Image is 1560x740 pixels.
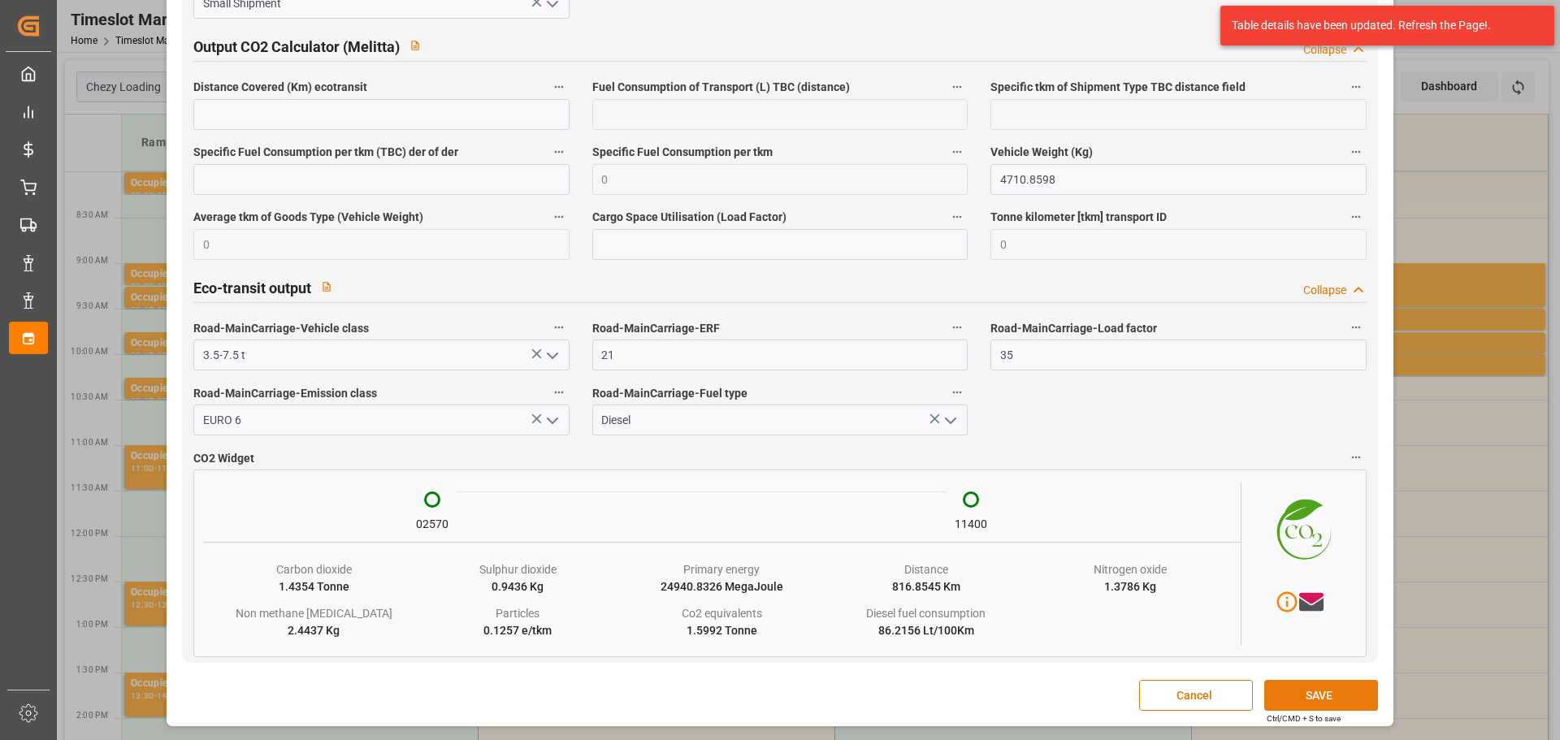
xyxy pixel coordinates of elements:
div: 24940.8326 MegaJoule [661,578,783,595]
div: 816.8545 Km [892,578,960,595]
div: Nitrogen oxide [1094,561,1167,578]
span: Distance Covered (Km) ecotransit [193,79,367,96]
button: Road-MainCarriage-Load factor [1345,317,1367,338]
input: Type to search/select [592,405,968,435]
button: open menu [539,408,563,433]
div: 0.9436 Kg [492,578,544,595]
button: Vehicle Weight (Kg) [1345,141,1367,162]
div: 1.5992 Tonne [687,622,757,639]
div: Ctrl/CMD + S to save [1267,712,1341,725]
button: open menu [938,408,962,433]
div: 0.1257 e/tkm [483,622,552,639]
div: Co2 equivalents [682,605,762,622]
button: Specific tkm of Shipment Type TBC distance field [1345,76,1367,97]
button: CO2 Widget [1345,447,1367,468]
button: Cancel [1139,680,1253,711]
h2: Eco-transit output [193,277,311,299]
span: Specific tkm of Shipment Type TBC distance field [990,79,1246,96]
div: 02570 [416,516,448,533]
button: Fuel Consumption of Transport (L) TBC (distance) [947,76,968,97]
span: Cargo Space Utilisation (Load Factor) [592,209,786,226]
span: Road-MainCarriage-Emission class [193,385,377,402]
div: 86.2156 Lt/100Km [878,622,974,639]
div: Non methane [MEDICAL_DATA] [236,605,392,622]
button: Specific Fuel Consumption per tkm (TBC) der of der [548,141,570,162]
span: CO2 Widget [193,450,254,467]
button: Road-MainCarriage-Vehicle class [548,317,570,338]
button: Tonne kilometer [tkm] transport ID [1345,206,1367,227]
div: Collapse [1303,282,1346,299]
span: Road-MainCarriage-ERF [592,320,720,337]
div: 2.4437 Kg [288,622,340,639]
span: Vehicle Weight (Kg) [990,144,1093,161]
span: Specific Fuel Consumption per tkm [592,144,773,161]
div: 1.3786 Kg [1104,578,1156,595]
span: Fuel Consumption of Transport (L) TBC (distance) [592,79,850,96]
button: Road-MainCarriage-Emission class [548,382,570,403]
button: open menu [539,343,563,368]
button: View description [400,30,431,61]
div: 1.4354 Tonne [279,578,349,595]
div: Carbon dioxide [276,561,352,578]
button: Distance Covered (Km) ecotransit [548,76,570,97]
button: Specific Fuel Consumption per tkm [947,141,968,162]
button: Cargo Space Utilisation (Load Factor) [947,206,968,227]
button: SAVE [1264,680,1378,711]
span: Road-MainCarriage-Load factor [990,320,1157,337]
div: Distance [904,561,948,578]
img: CO2 [1241,482,1357,572]
button: View description [311,271,342,302]
span: Average tkm of Goods Type (Vehicle Weight) [193,209,423,226]
button: Average tkm of Goods Type (Vehicle Weight) [548,206,570,227]
h2: Output CO2 Calculator (Melitta) [193,36,400,58]
input: Type to search/select [193,405,569,435]
span: Specific Fuel Consumption per tkm (TBC) der of der [193,144,458,161]
button: Road-MainCarriage-Fuel type [947,382,968,403]
span: Road-MainCarriage-Fuel type [592,385,747,402]
div: 11400 [955,516,987,533]
button: Road-MainCarriage-ERF [947,317,968,338]
div: Sulphur dioxide [479,561,557,578]
div: Particles [496,605,539,622]
div: Diesel fuel consumption [866,605,986,622]
div: Primary energy [683,561,760,578]
input: Type to search/select [193,340,569,370]
span: Tonne kilometer [tkm] transport ID [990,209,1167,226]
div: Table details have been updated. Refresh the Page!. [1232,17,1531,34]
span: Road-MainCarriage-Vehicle class [193,320,369,337]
